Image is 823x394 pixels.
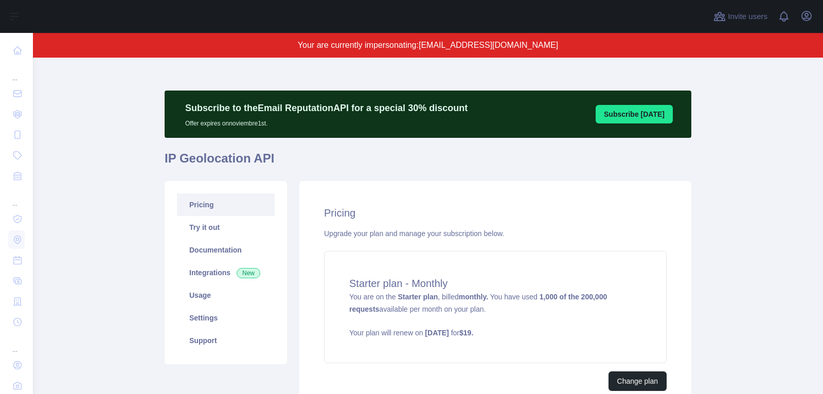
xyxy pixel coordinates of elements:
[398,293,438,301] strong: Starter plan
[349,276,641,291] h4: Starter plan - Monthly
[177,329,275,352] a: Support
[165,150,691,175] h1: IP Geolocation API
[728,11,767,23] span: Invite users
[237,268,260,278] span: New
[8,333,25,354] div: ...
[324,228,667,239] div: Upgrade your plan and manage your subscription below.
[459,293,488,301] strong: monthly.
[711,8,770,25] button: Invite users
[177,239,275,261] a: Documentation
[609,371,667,391] button: Change plan
[349,293,641,338] span: You are on the , billed You have used available per month on your plan.
[596,105,673,123] button: Subscribe [DATE]
[177,216,275,239] a: Try it out
[425,329,449,337] strong: [DATE]
[185,101,468,115] p: Subscribe to the Email Reputation API for a special 30 % discount
[177,261,275,284] a: Integrations New
[177,193,275,216] a: Pricing
[185,115,468,128] p: Offer expires on noviembre 1st.
[177,284,275,307] a: Usage
[419,41,558,49] span: [EMAIL_ADDRESS][DOMAIN_NAME]
[324,206,667,220] h2: Pricing
[8,187,25,208] div: ...
[349,328,641,338] p: Your plan will renew on for
[459,329,473,337] strong: $ 19 .
[177,307,275,329] a: Settings
[8,62,25,82] div: ...
[298,41,419,49] span: Your are currently impersonating:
